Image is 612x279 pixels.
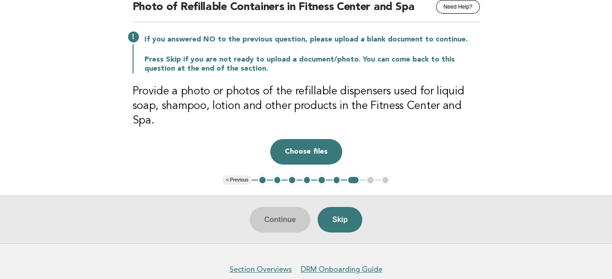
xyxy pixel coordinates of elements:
[230,265,292,274] a: Section Overviews
[303,176,312,185] button: 4
[222,176,252,185] button: < Previous
[318,207,362,232] button: Skip
[270,139,342,165] button: Choose files
[332,176,341,185] button: 6
[301,265,382,274] a: DRM Onboarding Guide
[317,176,326,185] button: 5
[273,176,282,185] button: 2
[288,176,297,185] button: 3
[258,176,267,185] button: 1
[133,84,480,128] h3: Provide a photo or photos of the refillable dispensers used for liquid soap, shampoo, lotion and ...
[144,55,480,73] p: Press Skip if you are not ready to upload a document/photo. You can come back to this question at...
[347,176,360,185] button: 7
[144,35,480,44] p: If you answered NO to the previous question, please upload a blank document to continue.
